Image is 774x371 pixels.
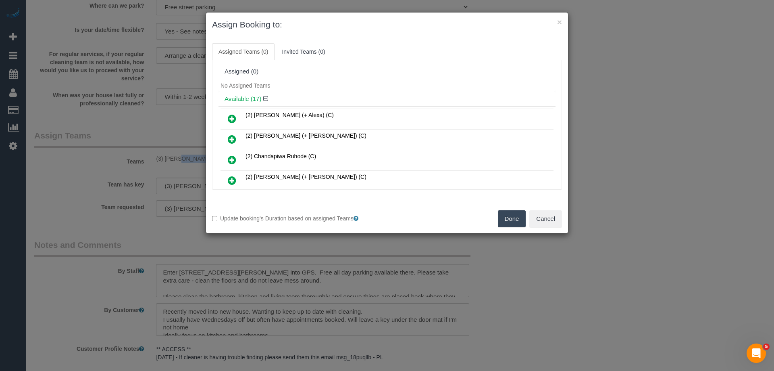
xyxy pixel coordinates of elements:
a: Assigned Teams (0) [212,43,275,60]
input: Update booking's Duration based on assigned Teams [212,216,217,221]
div: Assigned (0) [225,68,549,75]
span: (2) [PERSON_NAME] (+ [PERSON_NAME]) (C) [246,174,366,180]
h4: Available (17) [225,96,549,103]
span: (2) Chandapiwa Ruhode (C) [246,153,316,159]
button: Done [498,210,526,227]
iframe: Intercom live chat [747,344,766,363]
button: × [557,18,562,26]
button: Cancel [529,210,562,227]
span: No Assigned Teams [221,82,270,89]
span: 5 [763,344,770,350]
a: Invited Teams (0) [275,43,331,60]
span: (2) [PERSON_NAME] (+ [PERSON_NAME]) (C) [246,132,366,139]
span: (2) [PERSON_NAME] (+ Alexa) (C) [246,112,334,118]
label: Update booking's Duration based on assigned Teams [212,214,381,222]
h3: Assign Booking to: [212,19,562,31]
